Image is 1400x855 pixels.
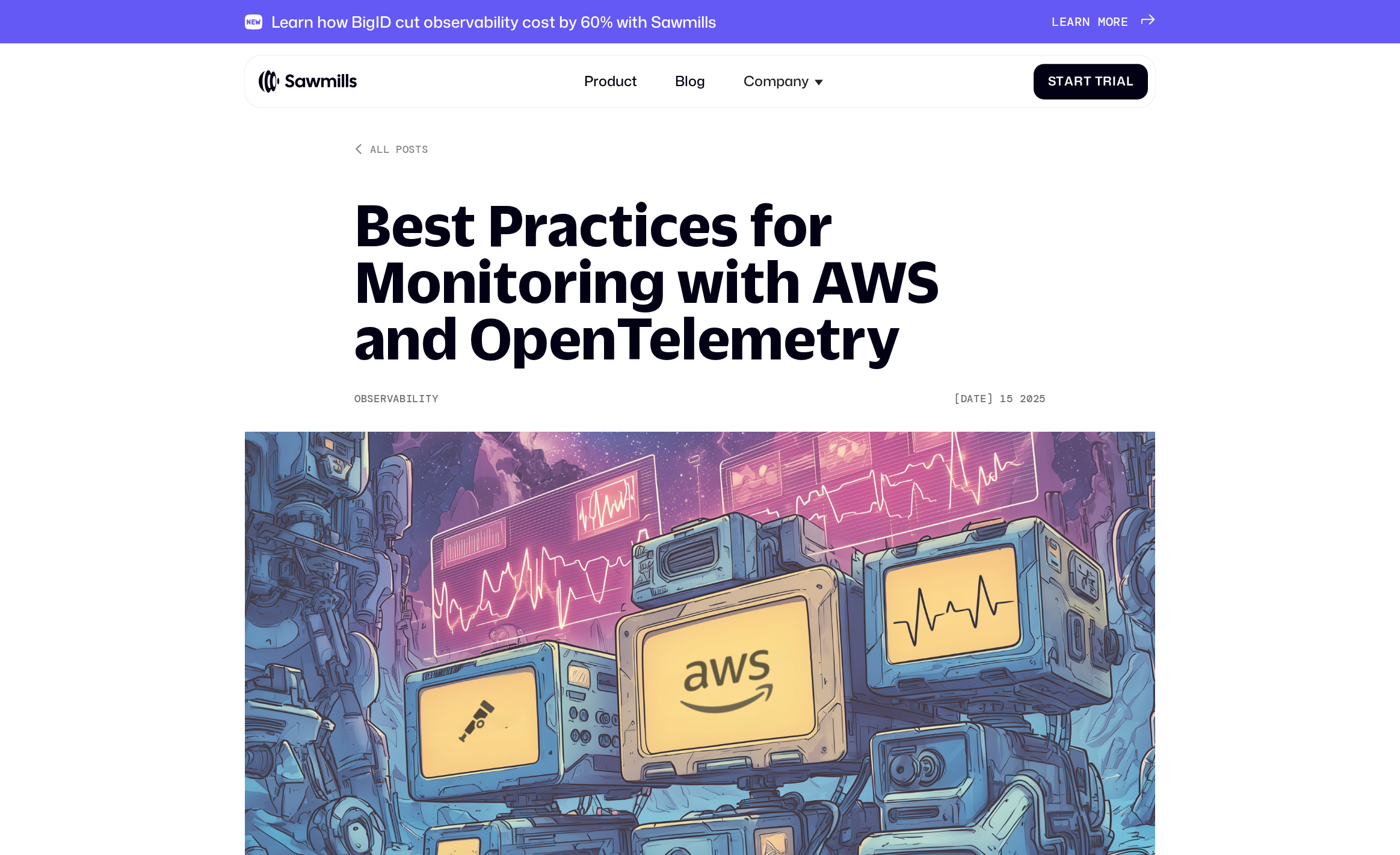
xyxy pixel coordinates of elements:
span: e [1121,14,1129,29]
span: i [1112,74,1117,89]
h1: Best Practices for Monitoring with AWS and OpenTelemetry [354,196,1046,367]
div: 2025 [1020,393,1046,405]
span: t [1084,74,1092,89]
a: Blog [665,63,716,101]
div: Learn how BigID cut observability cost by 60% with Sawmills [271,12,717,31]
span: r [1074,74,1084,89]
span: r [1113,14,1121,29]
span: r [1075,14,1082,29]
div: Company [744,73,809,90]
a: Product [573,63,647,101]
span: a [1067,14,1075,29]
div: [DATE] [954,393,993,405]
span: T [1095,74,1103,89]
span: o [1106,14,1114,29]
span: e [1059,14,1067,29]
div: Observability [354,393,438,405]
span: L [1052,14,1059,29]
span: S [1048,74,1056,89]
span: l [1126,74,1134,89]
span: a [1117,74,1126,89]
span: a [1064,74,1074,89]
span: m [1098,14,1106,29]
span: n [1082,14,1090,29]
a: Learnmore [1052,14,1155,29]
span: t [1056,74,1064,89]
a: StartTrial [1034,64,1148,99]
span: r [1103,74,1112,89]
div: 15 [1000,393,1013,405]
div: All posts [370,142,428,156]
a: All posts [354,142,428,156]
div: Company [733,63,834,101]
